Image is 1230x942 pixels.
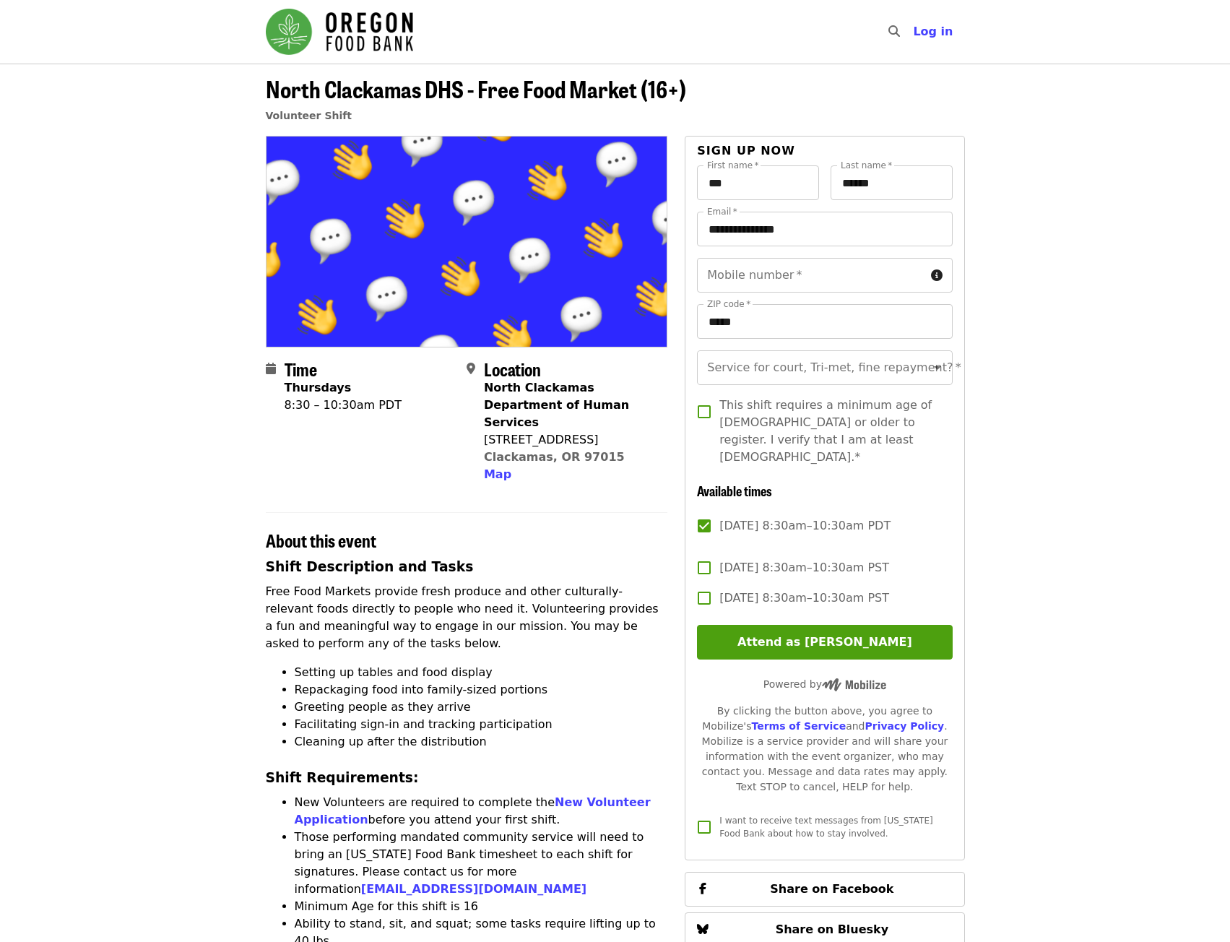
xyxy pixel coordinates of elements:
[484,431,656,449] div: [STREET_ADDRESS]
[295,794,668,829] li: New Volunteers are required to complete the before you attend your first shift.
[719,517,891,535] span: [DATE] 8:30am–10:30am PDT
[697,144,795,157] span: Sign up now
[841,161,892,170] label: Last name
[266,362,276,376] i: calendar icon
[295,716,668,733] li: Facilitating sign-in and tracking participation
[295,664,668,681] li: Setting up tables and food display
[909,14,920,49] input: Search
[266,527,376,553] span: About this event
[295,699,668,716] li: Greeting people as they arrive
[865,720,944,732] a: Privacy Policy
[697,625,952,660] button: Attend as [PERSON_NAME]
[266,583,668,652] p: Free Food Markets provide fresh produce and other culturally-relevant foods directly to people wh...
[484,466,511,483] button: Map
[266,72,686,105] span: North Clackamas DHS - Free Food Market (16+)
[763,678,886,690] span: Powered by
[697,481,772,500] span: Available times
[484,356,541,381] span: Location
[831,165,953,200] input: Last name
[295,681,668,699] li: Repackaging food into family-sized portions
[267,137,667,346] img: North Clackamas DHS - Free Food Market (16+) organized by Oregon Food Bank
[913,25,953,38] span: Log in
[770,882,893,896] span: Share on Facebook
[285,397,402,414] div: 8:30 – 10:30am PDT
[822,678,886,691] img: Powered by Mobilize
[697,212,952,246] input: Email
[361,882,586,896] a: [EMAIL_ADDRESS][DOMAIN_NAME]
[295,733,668,751] li: Cleaning up after the distribution
[888,25,900,38] i: search icon
[295,829,668,898] li: Those performing mandated community service will need to bring an [US_STATE] Food Bank timesheet ...
[266,768,668,788] h3: Shift Requirements:
[285,356,317,381] span: Time
[697,304,952,339] input: ZIP code
[776,922,889,936] span: Share on Bluesky
[484,450,625,464] a: Clackamas, OR 97015
[697,165,819,200] input: First name
[707,161,759,170] label: First name
[295,898,668,915] li: Minimum Age for this shift is 16
[266,9,413,55] img: Oregon Food Bank - Home
[719,816,932,839] span: I want to receive text messages from [US_STATE] Food Bank about how to stay involved.
[685,872,964,907] button: Share on Facebook
[901,17,964,46] button: Log in
[719,559,889,576] span: [DATE] 8:30am–10:30am PST
[931,269,943,282] i: circle-info icon
[467,362,475,376] i: map-marker-alt icon
[751,720,846,732] a: Terms of Service
[484,381,629,429] strong: North Clackamas Department of Human Services
[697,258,924,293] input: Mobile number
[707,207,737,216] label: Email
[927,358,948,378] button: Open
[266,557,668,577] h3: Shift Description and Tasks
[719,397,940,466] span: This shift requires a minimum age of [DEMOGRAPHIC_DATA] or older to register. I verify that I am ...
[285,381,352,394] strong: Thursdays
[484,467,511,481] span: Map
[266,110,352,121] a: Volunteer Shift
[719,589,889,607] span: [DATE] 8:30am–10:30am PST
[697,704,952,795] div: By clicking the button above, you agree to Mobilize's and . Mobilize is a service provider and wi...
[295,795,651,826] a: New Volunteer Application
[707,300,750,308] label: ZIP code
